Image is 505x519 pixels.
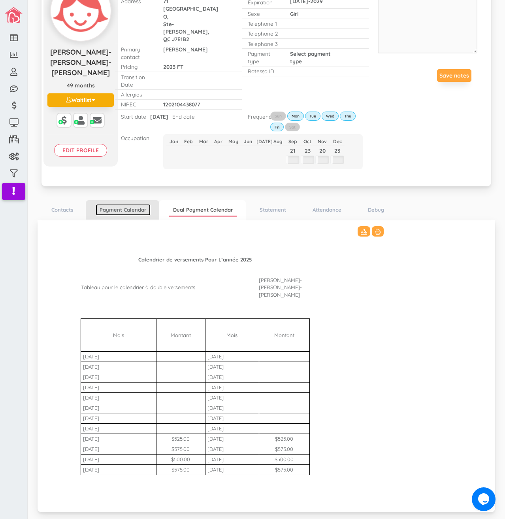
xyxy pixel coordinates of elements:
th: Dec [330,137,345,146]
td: $575.00 [259,444,309,454]
th: Sep [285,137,300,146]
td: [DATE] [81,362,156,372]
td: $575.00 [259,464,309,475]
p: Start date [121,113,146,120]
th: Apr [211,137,226,146]
td: [DATE] [81,392,156,403]
a: Dual Payment Calendar [169,204,237,217]
p: Allergies [121,91,151,98]
a: Statement [256,204,290,216]
p: Payment type [248,50,278,65]
th: Mar [196,137,211,146]
td: Mois [81,318,156,351]
td: [DATE] [205,434,259,444]
p: Pricing [121,63,151,70]
span: Girl [290,10,299,17]
td: Tableau pour le calendrier à double versements [81,277,259,299]
td: [DATE] [81,464,156,475]
span: [PERSON_NAME]-[PERSON_NAME]-[PERSON_NAME] [50,47,111,77]
p: Transition Date [121,73,151,89]
p: NIREC [121,100,151,108]
td: [DATE] [81,413,156,423]
th: Jan [166,137,181,146]
th: Nov [315,137,330,146]
td: [DATE] [81,372,156,382]
iframe: chat widget [472,487,497,511]
label: Tue [305,112,320,120]
button: Waitlist [47,93,114,107]
th: Feb [181,137,196,146]
td: [DATE] [205,454,259,464]
input: Edit profile [54,144,107,157]
label: Wed [322,112,339,120]
a: Payment Calendar [96,204,151,216]
td: [DATE] [205,464,259,475]
span: [PERSON_NAME] [163,46,208,53]
td: [DATE] [81,382,156,392]
td: $575.00 [156,444,205,454]
label: Mon [287,112,304,120]
td: [DATE] [205,382,259,392]
a: Attendance [309,204,345,216]
td: [DATE] [81,423,156,434]
td: [DATE] [205,413,259,423]
td: [DATE] [205,403,259,413]
th: May [226,137,241,146]
b: Calendrier de versements Pour L’année 2025 [138,256,252,263]
td: $575.00 [156,464,205,475]
th: Aug [270,137,285,146]
td: $500.00 [259,454,309,464]
p: End date [172,113,195,120]
td: $525.00 [259,434,309,444]
p: Rotessa ID [248,67,278,75]
img: image [5,7,23,23]
td: [DATE] [81,434,156,444]
span: Select payment type [290,50,331,64]
th: Oct [300,137,315,146]
th: Jun [241,137,256,146]
th: [DATE] [256,137,271,146]
td: [DATE] [205,362,259,372]
label: Sat [285,123,300,131]
td: [DATE] [81,454,156,464]
span: [GEOGRAPHIC_DATA] O, [163,5,219,19]
p: Telephone 3 [248,40,278,47]
td: [DATE] [205,423,259,434]
p: Telephone 2 [248,30,278,37]
td: [DATE] [81,444,156,454]
span: QC [163,36,170,42]
span: 2023 FT [163,63,183,70]
td: [DATE] [81,403,156,413]
td: [PERSON_NAME]-[PERSON_NAME]-[PERSON_NAME] [259,277,309,299]
span: 1202104438077 [163,101,200,108]
label: Thu [340,112,356,120]
p: 49 months [47,81,114,89]
span: Ste-[PERSON_NAME], [163,21,209,35]
p: Sexe [248,10,278,17]
td: $500.00 [156,454,205,464]
td: [DATE] [81,351,156,362]
label: Fri [270,123,284,131]
label: Sun [270,112,286,120]
td: $525.00 [156,434,205,444]
td: [DATE] [205,392,259,403]
td: Montant [156,318,205,351]
button: Save notes [437,69,471,82]
td: Montant [259,318,309,351]
p: Primary contact [121,45,151,61]
td: [DATE] [205,351,259,362]
td: Mois [205,318,259,351]
span: [DATE] [150,113,168,120]
p: Occupation [121,134,151,142]
p: Telephone 1 [248,20,278,27]
span: J7E1B2 [172,36,189,42]
a: Contacts [47,204,77,216]
a: Debug [364,204,388,216]
p: Frequency [248,113,257,120]
td: [DATE] [205,444,259,454]
td: [DATE] [205,372,259,382]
